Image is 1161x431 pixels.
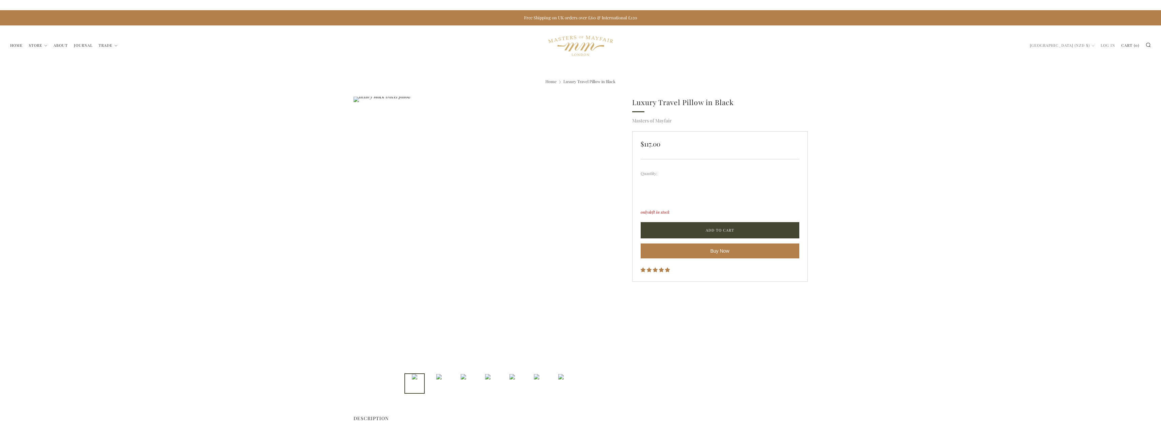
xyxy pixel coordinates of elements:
span: Luxury Travel Pillow in Black [563,79,616,84]
a: Store [29,40,47,51]
a: Masters of Mayfair [632,117,672,124]
a: Home [545,79,557,84]
img: logo [548,29,613,63]
p: only left in stock [641,210,799,214]
button: 7 of 7 [551,373,571,394]
span: 1 [648,209,649,215]
a: About [54,40,68,51]
button: Buy Now [641,243,799,258]
nav: breadcrumbs [425,76,737,86]
img: Load image into Gallery viewer, cotton travel pillow [509,374,515,379]
img: Load image into Gallery viewer, travel pillow gift [534,374,539,379]
h6: DESCRIPTION [354,414,622,423]
img: Load image into Gallery viewer, black travel pillow inflatable [485,374,491,379]
a: [GEOGRAPHIC_DATA] (NZD $) [1030,40,1095,51]
button: 5 of 7 [502,373,522,394]
img: Load image into Gallery viewer, masters of mayfair gift box [558,374,564,379]
button: 3 of 7 [453,373,474,394]
a: Home [10,40,23,51]
a: Journal [74,40,93,51]
a: Log in [1101,40,1115,51]
button: 2 of 7 [429,373,449,394]
img: Load image into Gallery viewer, black travel pillow gift set [461,374,466,379]
button: 1 of 7 [404,373,425,394]
button: 4 of 7 [478,373,498,394]
span: 4.75 stars [641,267,671,273]
label: Quantity: [641,172,799,176]
span: 0 [1135,43,1138,48]
a: Cart (0) [1121,40,1139,51]
img: Load image into Gallery viewer, black inflatable travel pillow [436,374,442,379]
h1: Luxury Travel Pillow in Black [632,97,808,108]
button: 6 of 7 [526,373,547,394]
span: $117.00 [641,140,660,148]
img: Load image into Gallery viewer, luxury black travel pillow [412,374,417,379]
a: Trade [99,40,118,51]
